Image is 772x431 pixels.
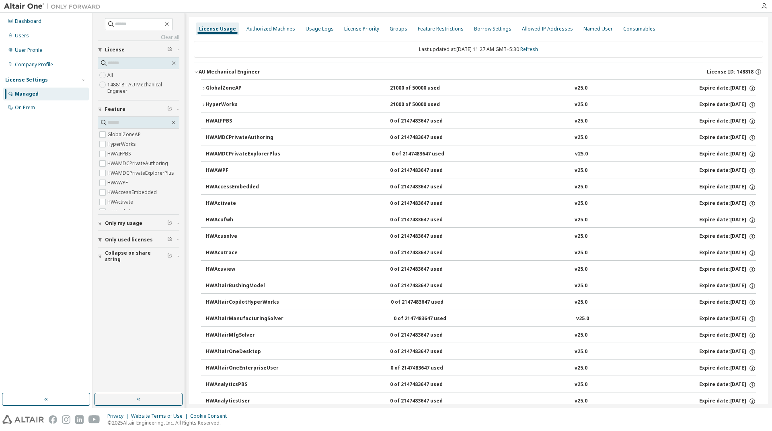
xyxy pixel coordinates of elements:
[390,381,462,388] div: 0 of 2147483647 used
[206,118,278,125] div: HWAIFPBS
[49,415,57,424] img: facebook.svg
[206,327,756,344] button: HWAltairMfgSolver0 of 2147483647 usedv25.0Expire date:[DATE]
[206,315,283,323] div: HWAltairManufacturingSolver
[344,26,379,32] div: License Priority
[206,332,278,339] div: HWAltairMfgSolver
[206,233,278,240] div: HWAcusolve
[575,348,587,355] div: v25.0
[390,217,462,224] div: 0 of 2147483647 used
[62,415,70,424] img: instagram.svg
[699,167,756,174] div: Expire date: [DATE]
[390,332,462,339] div: 0 of 2147483647 used
[15,91,39,97] div: Managed
[206,398,278,405] div: HWAnalyticsUser
[167,106,172,112] span: Clear filter
[206,365,279,372] div: HWAltairOneEnterpriseUser
[390,249,462,257] div: 0 of 2147483647 used
[206,211,756,229] button: HWAcufwh0 of 2147483647 usedv25.0Expire date:[DATE]
[575,167,587,174] div: v25.0
[206,376,756,394] button: HWAnalyticsPBS0 of 2147483647 usedv25.0Expire date:[DATE]
[206,381,278,388] div: HWAnalyticsPBS
[206,343,756,361] button: HWAltairOneDesktop0 of 2147483647 usedv25.0Expire date:[DATE]
[390,365,463,372] div: 0 of 2147483647 used
[390,200,462,207] div: 0 of 2147483647 used
[699,266,756,273] div: Expire date: [DATE]
[167,220,172,227] span: Clear filter
[699,249,756,257] div: Expire date: [DATE]
[206,360,756,377] button: HWAltairOneEnterpriseUser0 of 2147483647 usedv25.0Expire date:[DATE]
[206,261,756,278] button: HWAcuview0 of 2147483647 usedv25.0Expire date:[DATE]
[390,26,407,32] div: Groups
[474,26,511,32] div: Borrow Settings
[107,168,176,178] label: HWAMDCPrivateExplorerPlus
[15,18,41,25] div: Dashboard
[206,101,278,108] div: HyperWorks
[699,217,756,224] div: Expire date: [DATE]
[206,85,278,92] div: GlobalZoneAP
[107,139,138,149] label: HyperWorks
[105,47,125,53] span: License
[4,2,105,10] img: Altair One
[390,134,462,141] div: 0 of 2147483647 used
[699,134,756,141] div: Expire date: [DATE]
[167,237,172,243] span: Clear filter
[206,277,756,295] button: HWAltairBushingModel0 of 2147483647 usedv25.0Expire date:[DATE]
[105,220,142,227] span: Only my usage
[390,167,462,174] div: 0 of 2147483647 used
[699,315,756,323] div: Expire date: [DATE]
[699,381,756,388] div: Expire date: [DATE]
[699,151,756,158] div: Expire date: [DATE]
[206,167,278,174] div: HWAWPF
[575,398,587,405] div: v25.0
[575,233,587,240] div: v25.0
[575,184,587,191] div: v25.0
[206,178,756,196] button: HWAccessEmbedded0 of 2147483647 usedv25.0Expire date:[DATE]
[98,100,179,118] button: Feature
[98,231,179,249] button: Only used licenses
[699,184,756,191] div: Expire date: [DATE]
[390,118,462,125] div: 0 of 2147483647 used
[15,33,29,39] div: Users
[206,200,278,207] div: HWActivate
[418,26,464,32] div: Feature Restrictions
[206,134,278,141] div: HWAMDCPrivateAuthoring
[575,118,587,125] div: v25.0
[575,134,587,141] div: v25.0
[575,249,587,257] div: v25.0
[575,217,587,224] div: v25.0
[575,101,587,108] div: v25.0
[107,130,142,139] label: GlobalZoneAP
[105,250,167,263] span: Collapse on share string
[167,253,172,259] span: Clear filter
[199,26,236,32] div: License Usage
[167,47,172,53] span: Clear filter
[575,365,587,372] div: v25.0
[206,348,278,355] div: HWAltairOneDesktop
[107,413,131,419] div: Privacy
[206,162,756,180] button: HWAWPF0 of 2147483647 usedv25.0Expire date:[DATE]
[390,85,462,92] div: 21000 of 50000 used
[107,178,129,188] label: HWAWPF
[5,77,48,83] div: License Settings
[15,47,42,53] div: User Profile
[75,415,84,424] img: linkedin.svg
[15,104,35,111] div: On Prem
[206,299,279,306] div: HWAltairCopilotHyperWorks
[707,69,754,75] span: License ID: 148818
[98,34,179,41] a: Clear all
[576,315,589,323] div: v25.0
[699,332,756,339] div: Expire date: [DATE]
[699,200,756,207] div: Expire date: [DATE]
[206,294,756,311] button: HWAltairCopilotHyperWorks0 of 2147483647 usedv25.0Expire date:[DATE]
[105,106,125,112] span: Feature
[2,415,44,424] img: altair_logo.svg
[206,217,278,224] div: HWAcufwh
[520,46,538,53] a: Refresh
[107,207,133,217] label: HWAcufwh
[206,310,756,328] button: HWAltairManufacturingSolver0 of 2147483647 usedv25.0Expire date:[DATE]
[394,315,466,323] div: 0 of 2147483647 used
[575,85,587,92] div: v25.0
[575,381,587,388] div: v25.0
[522,26,573,32] div: Allowed IP Addresses
[194,63,763,81] button: AU Mechanical EngineerLicense ID: 148818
